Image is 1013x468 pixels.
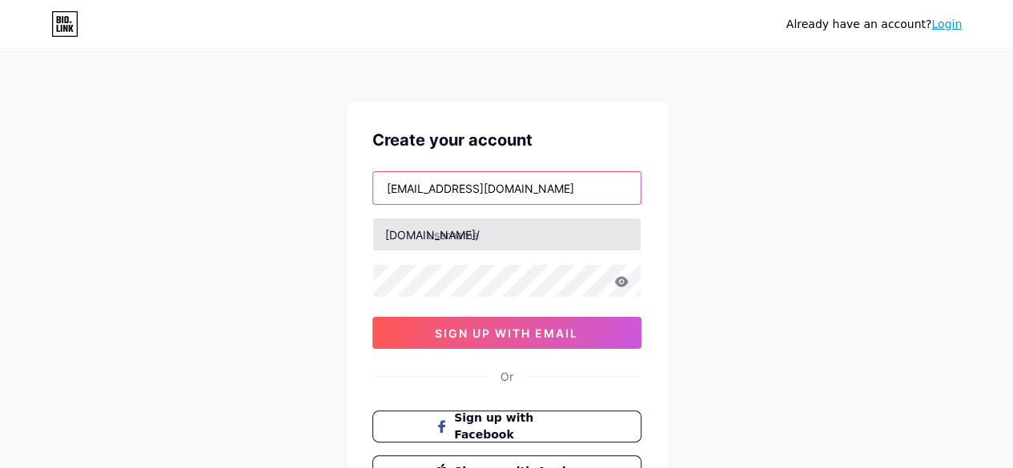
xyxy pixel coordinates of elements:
[373,218,641,250] input: username
[373,172,641,204] input: Email
[931,18,962,30] a: Login
[500,368,513,385] div: Or
[372,317,641,349] button: sign up with email
[372,410,641,442] button: Sign up with Facebook
[385,226,480,243] div: [DOMAIN_NAME]/
[435,326,578,340] span: sign up with email
[372,128,641,152] div: Create your account
[786,16,962,33] div: Already have an account?
[454,410,578,443] span: Sign up with Facebook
